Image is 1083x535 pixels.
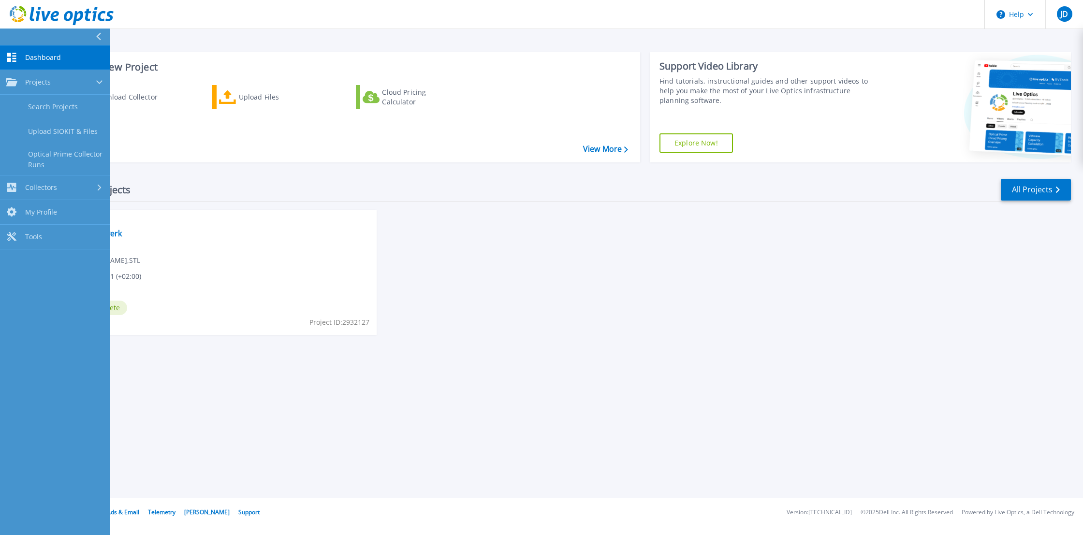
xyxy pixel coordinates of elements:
a: View More [583,145,628,154]
span: My Profile [25,208,57,217]
div: Download Collector [93,87,171,107]
span: Dashboard [25,53,61,62]
a: Explore Now! [659,133,733,153]
a: All Projects [1001,179,1071,201]
li: Version: [TECHNICAL_ID] [787,509,852,516]
a: Telemetry [148,508,176,516]
li: Powered by Live Optics, a Dell Technology [962,509,1074,516]
a: [PERSON_NAME] [184,508,230,516]
a: Upload Files [212,85,320,109]
span: Collectors [25,183,57,192]
span: Project ID: 2932127 [309,317,369,328]
a: Download Collector [69,85,176,109]
div: Cloud Pricing Calculator [382,87,459,107]
div: Support Video Library [659,60,876,72]
span: Tools [25,232,42,241]
a: Support [238,508,260,516]
a: Cloud Pricing Calculator [356,85,464,109]
span: JD [1060,10,1068,18]
h3: Start a New Project [69,62,628,72]
li: © 2025 Dell Inc. All Rights Reserved [861,509,953,516]
a: STL Netzwerk [73,229,122,238]
div: Find tutorials, instructional guides and other support videos to help you make the most of your L... [659,76,876,105]
span: Optical Prime [73,216,371,226]
a: Ads & Email [107,508,139,516]
span: Projects [25,78,51,87]
div: Upload Files [239,87,316,107]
